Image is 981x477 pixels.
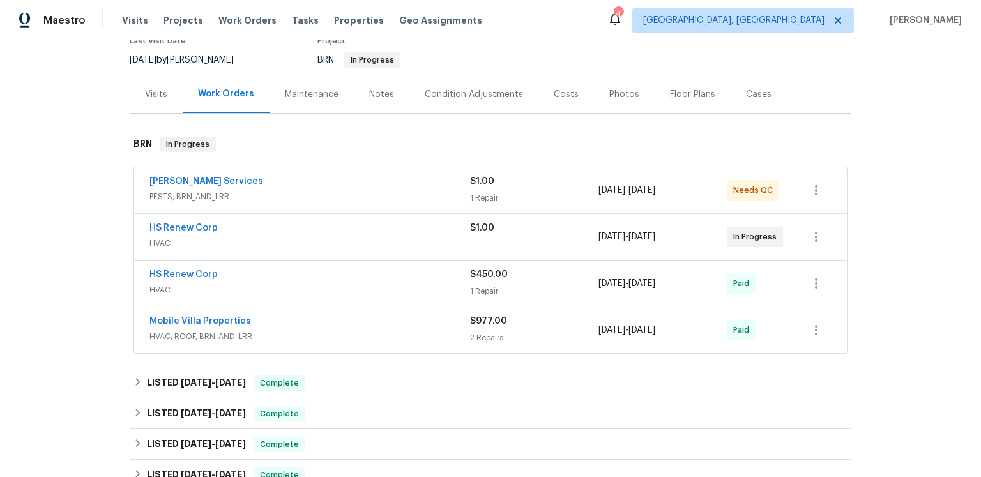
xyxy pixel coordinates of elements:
[218,14,277,27] span: Work Orders
[130,124,851,165] div: BRN In Progress
[149,270,218,279] a: HS Renew Corp
[181,409,211,418] span: [DATE]
[628,186,655,195] span: [DATE]
[285,88,338,101] div: Maintenance
[163,14,203,27] span: Projects
[149,190,470,203] span: PESTS, BRN_AND_LRR
[598,277,655,290] span: -
[470,285,598,298] div: 1 Repair
[470,270,508,279] span: $450.00
[147,406,246,421] h6: LISTED
[643,14,825,27] span: [GEOGRAPHIC_DATA], [GEOGRAPHIC_DATA]
[149,177,263,186] a: [PERSON_NAME] Services
[122,14,148,27] span: Visits
[255,407,304,420] span: Complete
[598,184,655,197] span: -
[215,378,246,387] span: [DATE]
[470,192,598,204] div: 1 Repair
[181,439,246,448] span: -
[885,14,962,27] span: [PERSON_NAME]
[317,56,400,64] span: BRN
[181,439,211,448] span: [DATE]
[470,177,494,186] span: $1.00
[628,279,655,288] span: [DATE]
[181,378,246,387] span: -
[369,88,394,101] div: Notes
[130,52,249,68] div: by [PERSON_NAME]
[598,232,625,241] span: [DATE]
[470,317,507,326] span: $977.00
[598,231,655,243] span: -
[733,324,754,337] span: Paid
[598,326,625,335] span: [DATE]
[628,232,655,241] span: [DATE]
[149,223,218,232] a: HS Renew Corp
[670,88,715,101] div: Floor Plans
[609,88,639,101] div: Photos
[145,88,167,101] div: Visits
[149,284,470,296] span: HVAC
[598,324,655,337] span: -
[425,88,523,101] div: Condition Adjustments
[746,88,772,101] div: Cases
[334,14,384,27] span: Properties
[133,137,152,152] h6: BRN
[255,377,304,390] span: Complete
[181,378,211,387] span: [DATE]
[130,398,851,429] div: LISTED [DATE]-[DATE]Complete
[255,438,304,451] span: Complete
[317,37,346,45] span: Project
[198,87,254,100] div: Work Orders
[292,16,319,25] span: Tasks
[733,277,754,290] span: Paid
[149,317,251,326] a: Mobile Villa Properties
[215,439,246,448] span: [DATE]
[598,279,625,288] span: [DATE]
[346,56,399,64] span: In Progress
[149,330,470,343] span: HVAC, ROOF, BRN_AND_LRR
[130,429,851,460] div: LISTED [DATE]-[DATE]Complete
[147,437,246,452] h6: LISTED
[628,326,655,335] span: [DATE]
[161,138,215,151] span: In Progress
[399,14,482,27] span: Geo Assignments
[733,231,782,243] span: In Progress
[43,14,86,27] span: Maestro
[130,56,156,64] span: [DATE]
[470,331,598,344] div: 2 Repairs
[215,409,246,418] span: [DATE]
[598,186,625,195] span: [DATE]
[130,37,186,45] span: Last Visit Date
[147,375,246,391] h6: LISTED
[130,368,851,398] div: LISTED [DATE]-[DATE]Complete
[554,88,579,101] div: Costs
[470,223,494,232] span: $1.00
[614,8,623,20] div: 4
[181,409,246,418] span: -
[149,237,470,250] span: HVAC
[733,184,778,197] span: Needs QC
